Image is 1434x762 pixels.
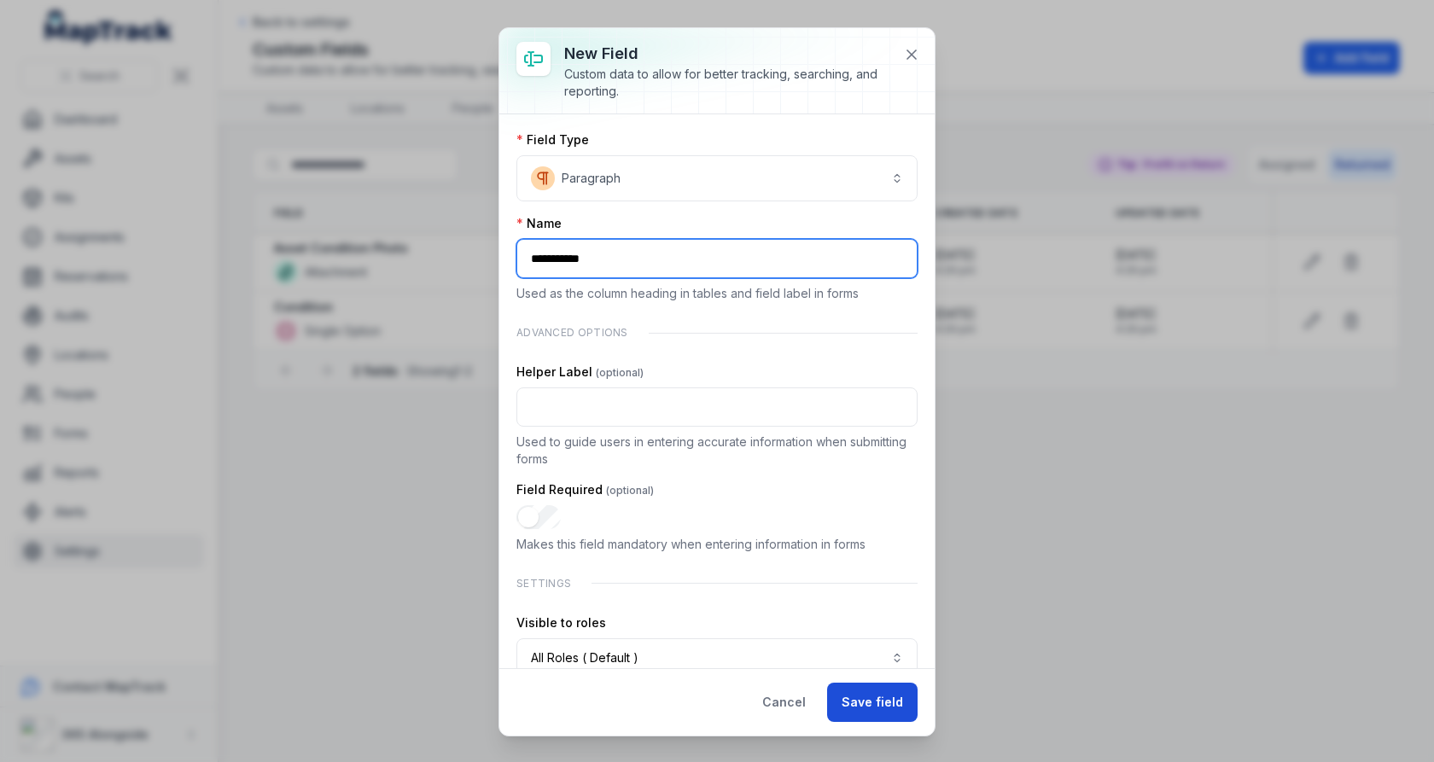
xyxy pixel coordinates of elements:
h3: New field [564,42,890,66]
label: Name [516,215,562,232]
div: Custom data to allow for better tracking, searching, and reporting. [564,66,890,100]
label: Visible to roles [516,614,606,631]
p: Used to guide users in entering accurate information when submitting forms [516,433,918,468]
div: Settings [516,567,918,601]
input: :r7b:-form-item-label [516,239,918,278]
button: Cancel [748,683,820,722]
div: Advanced Options [516,316,918,350]
input: :r7d:-form-item-label [516,387,918,427]
label: Field Type [516,131,589,148]
p: Used as the column heading in tables and field label in forms [516,285,918,302]
p: Makes this field mandatory when entering information in forms [516,536,918,553]
button: Paragraph [516,155,918,201]
button: Save field [827,683,918,722]
input: :r7e:-form-item-label [516,505,561,529]
button: All Roles ( Default ) [516,638,918,678]
label: Field Required [516,481,654,498]
label: Helper Label [516,364,644,381]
